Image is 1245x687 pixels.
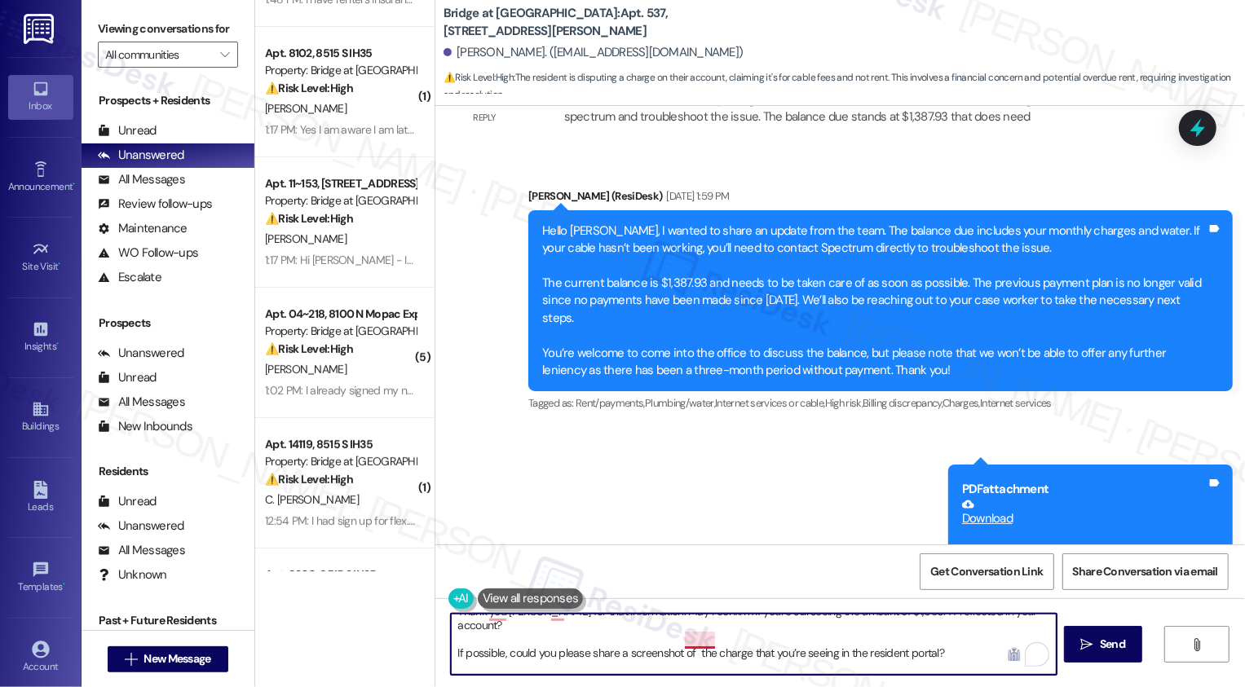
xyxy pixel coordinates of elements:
a: Download [962,498,1207,526]
button: Share Conversation via email [1062,553,1229,590]
strong: ⚠️ Risk Level: High [265,81,353,95]
div: Review follow-ups [98,196,212,213]
a: Site Visit • [8,236,73,280]
div: [PERSON_NAME]. ([EMAIL_ADDRESS][DOMAIN_NAME]) [444,44,744,61]
div: [PERSON_NAME] (ResiDesk) [528,187,1233,210]
div: All Messages [98,542,185,559]
i:  [1081,638,1093,651]
strong: ⚠️ Risk Level: High [265,341,353,356]
span: Billing discrepancy , [863,396,943,410]
span: Charges , [943,396,980,410]
b: PDF attachment [962,481,1049,497]
span: [PERSON_NAME] [265,362,347,377]
div: Maintenance [98,220,188,237]
span: Share Conversation via email [1073,563,1218,580]
div: Past + Future Residents [82,612,254,629]
span: Send [1100,636,1125,653]
i:  [220,48,229,61]
a: Inbox [8,75,73,119]
iframe: Download https://res.cloudinary.com/residesk/image/upload/v1754676029/wlosq94rpsj1q6ilibla.pdf [962,528,1207,650]
a: Account [8,636,73,680]
div: Apt. 8102, 8515 S IH35 [265,45,416,62]
div: Apt. 14119, 8515 S IH35 [265,436,416,453]
i:  [125,653,137,666]
div: Unanswered [98,147,184,164]
span: • [56,338,59,350]
i:  [1191,638,1203,651]
strong: ⚠️ Risk Level: High [444,71,514,84]
input: All communities [105,42,212,68]
div: Unanswered [98,345,184,362]
div: 12:54 PM: I had sign up for flex. And I had an issue that I should be resolving before 3 o'clock.... [265,513,914,528]
div: Unread [98,493,157,510]
div: WO Follow-ups [98,244,198,262]
label: Viewing conversations for [98,16,238,42]
strong: ⚠️ Risk Level: High [265,211,353,226]
img: ResiDesk Logo [24,14,57,44]
div: Property: Bridge at [GEOGRAPHIC_DATA] [265,323,416,340]
div: Apt. 04~218, 8100 N Mopac Expwy [265,306,416,323]
div: All Messages [98,171,185,188]
a: Buildings [8,395,73,439]
div: New Inbounds [98,418,192,435]
div: 1:17 PM: Yes I am aware I am late and that a late fee has already been applied. I have had severa... [265,122,1115,137]
button: New Message [108,646,228,672]
button: Send [1064,626,1143,663]
span: C. [PERSON_NAME] [265,492,359,507]
div: Apt. 11~153, [STREET_ADDRESS] [265,175,416,192]
span: Internet services [980,396,1052,410]
a: Leads [8,476,73,520]
span: : The resident is disputing a charge on their account, claiming it's for cable fees and not rent.... [444,69,1245,104]
div: Unread [98,122,157,139]
div: Escalate [98,269,161,286]
a: Templates • [8,556,73,600]
span: • [59,258,61,270]
b: Bridge at [GEOGRAPHIC_DATA]: Apt. 537, [STREET_ADDRESS][PERSON_NAME] [444,5,770,40]
a: Insights • [8,315,73,359]
div: 1:02 PM: I already signed my new lease [265,383,448,398]
div: Tagged as: [528,391,1233,415]
span: New Message [143,650,210,667]
div: Prospects + Residents [82,92,254,109]
button: Get Conversation Link [920,553,1053,590]
div: Residents [82,463,254,480]
span: • [63,579,65,590]
span: [PERSON_NAME] [265,101,347,116]
div: All Messages [98,394,185,411]
span: • [73,178,75,190]
span: Internet services or cable , [715,396,824,410]
div: Unanswered [98,517,184,535]
div: Property: Bridge at [GEOGRAPHIC_DATA] [265,62,416,79]
span: Rent/payments , [576,396,645,410]
div: [DATE] 1:59 PM [663,187,730,205]
div: Property: Bridge at [GEOGRAPHIC_DATA] [265,453,416,470]
div: Hello [PERSON_NAME], I wanted to share an update from the team. The balance due includes your mon... [542,222,1207,380]
span: [PERSON_NAME] [265,231,347,246]
div: Unread [98,369,157,386]
strong: ⚠️ Risk Level: High [265,472,353,487]
span: Plumbing/water , [645,396,715,410]
textarea: To enrich screen reader interactions, please activate Accessibility in Grammarly extension settings [451,614,1057,675]
span: Get Conversation Link [930,563,1043,580]
span: High risk , [825,396,863,410]
div: Prospects [82,315,254,332]
div: Apt. 9200, 8515 S IH35 [265,566,416,584]
div: Unknown [98,566,167,584]
div: Property: Bridge at [GEOGRAPHIC_DATA] [265,192,416,209]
